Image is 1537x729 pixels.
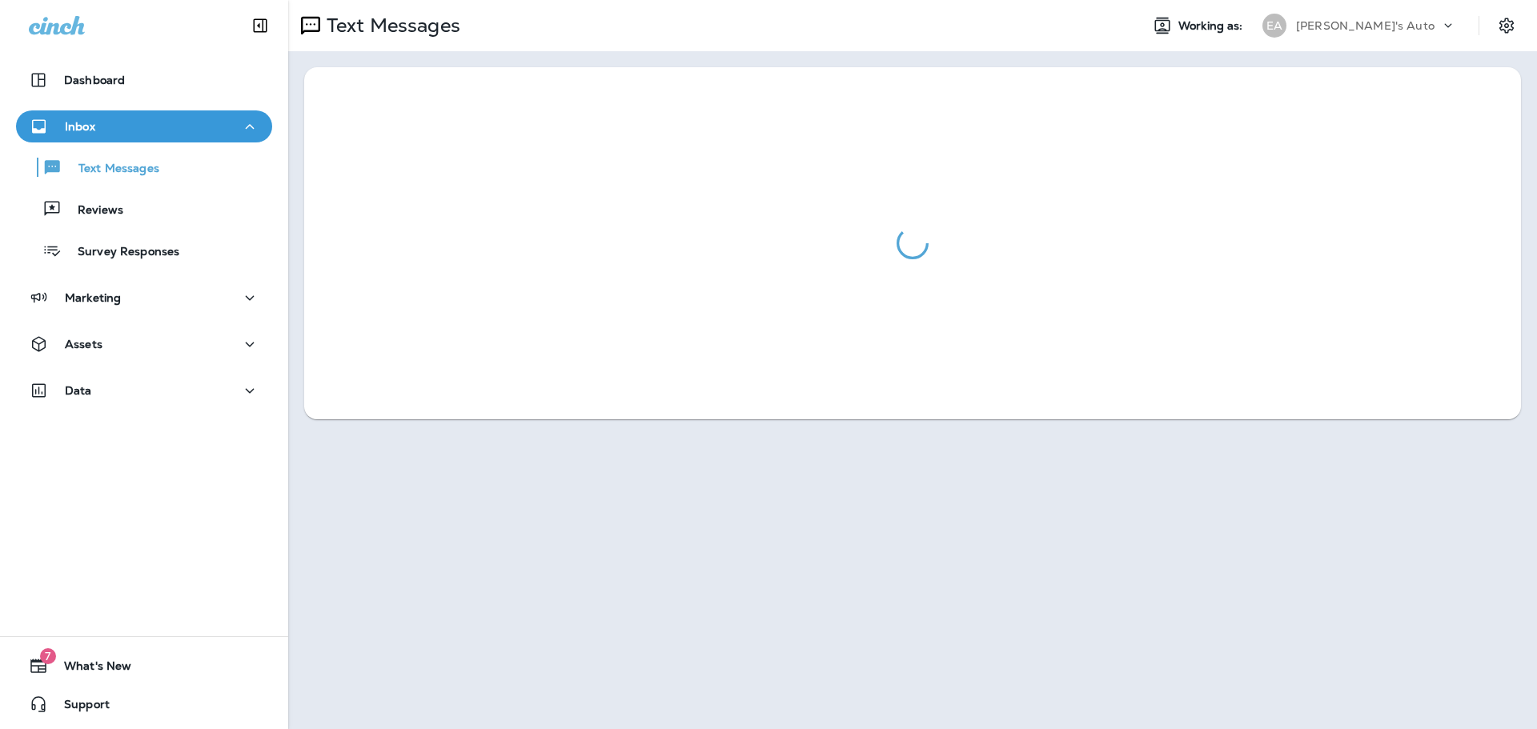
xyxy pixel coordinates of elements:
[16,192,272,226] button: Reviews
[48,659,131,679] span: What's New
[1296,19,1435,32] p: [PERSON_NAME]'s Auto
[16,150,272,184] button: Text Messages
[65,338,102,350] p: Assets
[238,10,283,42] button: Collapse Sidebar
[320,14,460,38] p: Text Messages
[16,64,272,96] button: Dashboard
[65,120,95,133] p: Inbox
[16,375,272,407] button: Data
[62,245,179,260] p: Survey Responses
[62,203,123,218] p: Reviews
[65,384,92,397] p: Data
[1262,14,1286,38] div: EA
[64,74,125,86] p: Dashboard
[16,688,272,720] button: Support
[16,110,272,142] button: Inbox
[16,234,272,267] button: Survey Responses
[16,328,272,360] button: Assets
[48,698,110,717] span: Support
[65,291,121,304] p: Marketing
[62,162,159,177] p: Text Messages
[16,650,272,682] button: 7What's New
[1178,19,1246,33] span: Working as:
[40,648,56,664] span: 7
[1492,11,1521,40] button: Settings
[16,282,272,314] button: Marketing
